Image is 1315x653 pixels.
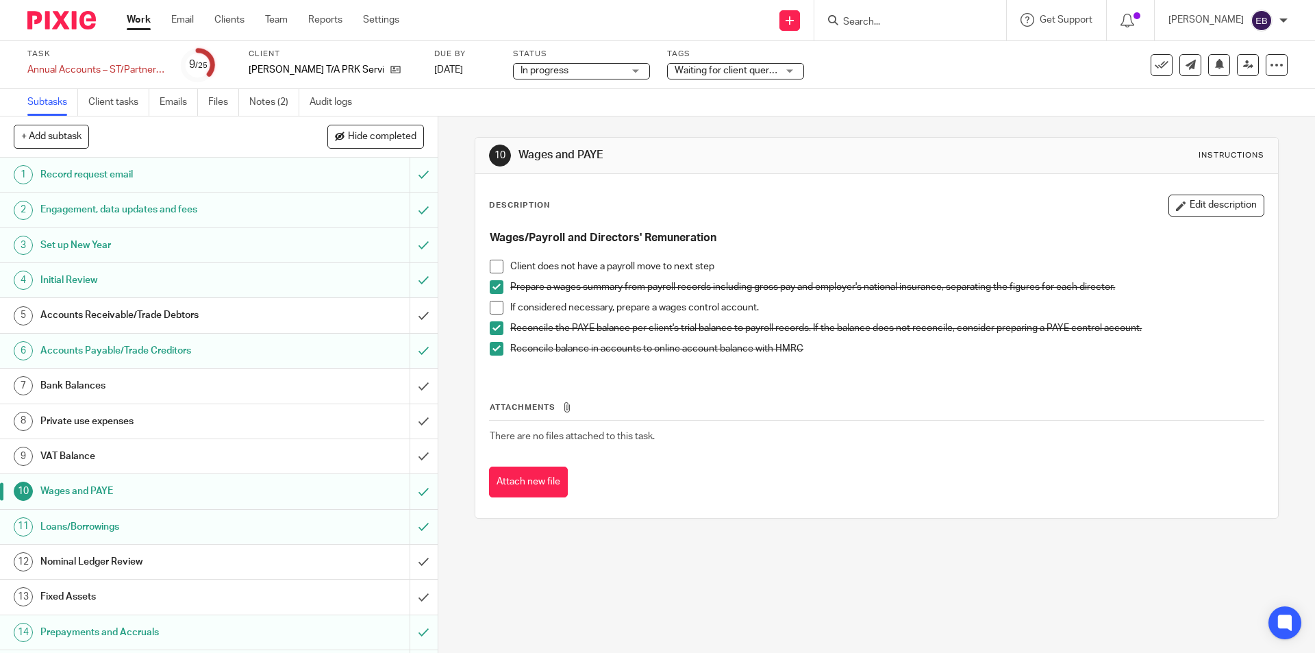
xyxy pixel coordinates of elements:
p: Prepare a wages summary from payroll records including gross pay and employer's national insuranc... [510,280,1263,294]
a: Client tasks [88,89,149,116]
span: There are no files attached to this task. [490,432,655,441]
h1: VAT Balance [40,446,277,467]
h1: Accounts Receivable/Trade Debtors [40,305,277,325]
div: 13 [14,587,33,606]
span: Attachments [490,404,555,411]
label: Due by [434,49,496,60]
div: 11 [14,517,33,537]
p: Reconcile the PAYE balance per client's trial balance to payroll records. If the balance does not... [510,321,1263,335]
input: Search [842,16,965,29]
div: 5 [14,306,33,325]
div: 7 [14,376,33,395]
div: 12 [14,552,33,571]
a: Clients [214,13,245,27]
h1: Wages and PAYE [40,481,277,502]
small: /25 [195,62,208,69]
a: Work [127,13,151,27]
button: Edit description [1168,195,1264,217]
div: 9 [189,57,208,73]
div: 6 [14,341,33,360]
div: 2 [14,201,33,220]
h1: Initial Review [40,270,277,291]
a: Files [208,89,239,116]
span: Hide completed [348,132,416,143]
h1: Engagement, data updates and fees [40,199,277,220]
span: [DATE] [434,65,463,75]
a: Subtasks [27,89,78,116]
div: 1 [14,165,33,184]
h1: Fixed Assets [40,587,277,607]
div: 8 [14,412,33,431]
span: In progress [521,66,568,75]
a: Team [265,13,288,27]
a: Settings [363,13,399,27]
button: Attach new file [489,467,568,497]
h1: Record request email [40,164,277,185]
div: 10 [14,482,33,501]
strong: Wages/Payroll and Directors' Remuneration [490,232,716,243]
h1: Wages and PAYE [518,148,906,162]
img: Pixie [27,11,96,29]
a: Reports [308,13,342,27]
a: Emails [160,89,198,116]
button: Hide completed [327,125,424,148]
div: 14 [14,623,33,642]
a: Audit logs [310,89,362,116]
label: Tags [667,49,804,60]
label: Status [513,49,650,60]
img: svg%3E [1251,10,1273,32]
div: Annual Accounts – ST/Partnership - Software [27,63,164,77]
label: Client [249,49,417,60]
p: Description [489,200,550,211]
p: [PERSON_NAME] T/A PRK Services [249,63,384,77]
h1: Private use expenses [40,411,277,432]
h1: Bank Balances [40,375,277,396]
div: Instructions [1199,150,1264,161]
div: 4 [14,271,33,290]
h1: Loans/Borrowings [40,517,277,537]
p: Reconcile balance in accounts to online account balance with HMRC [510,342,1263,356]
p: [PERSON_NAME] [1168,13,1244,27]
a: Email [171,13,194,27]
label: Task [27,49,164,60]
div: 3 [14,236,33,255]
h1: Accounts Payable/Trade Creditors [40,341,277,361]
span: Waiting for client queries [675,66,781,75]
h1: Nominal Ledger Review [40,552,277,572]
p: Client does not have a payroll move to next step [510,260,1263,273]
span: Get Support [1040,15,1092,25]
h1: Prepayments and Accruals [40,622,277,643]
div: 10 [489,145,511,167]
p: If considered necessary, prepare a wages control account. [510,301,1263,315]
div: 9 [14,447,33,466]
h1: Set up New Year [40,235,277,256]
a: Notes (2) [249,89,299,116]
button: + Add subtask [14,125,89,148]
